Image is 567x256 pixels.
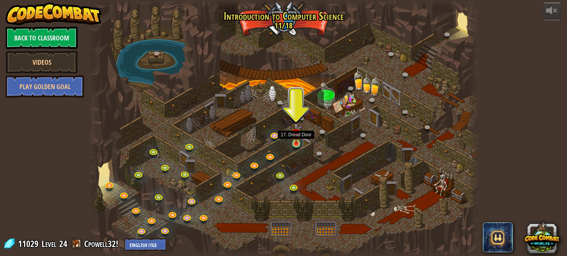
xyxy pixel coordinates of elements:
span: Level [41,238,56,250]
a: Play Golden Goal [6,75,84,98]
a: Videos [6,51,78,73]
img: CodeCombat - Learn how to code by playing a game [6,3,101,25]
img: level-banner-unstarted.png [292,122,301,144]
button: Adjust volume [543,3,561,20]
a: Back to Classroom [6,27,78,49]
span: 11029 [18,238,41,250]
span: 24 [59,238,67,250]
a: Cpowell32! [84,238,121,250]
